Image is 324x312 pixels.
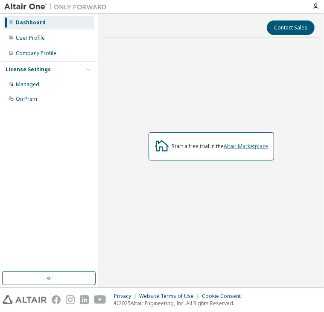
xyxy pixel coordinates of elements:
div: Website Terms of Use [139,293,202,300]
div: User Profile [16,35,45,41]
div: License Settings [6,66,51,73]
div: Cookie Consent [202,293,246,300]
p: © 2025 Altair Engineering, Inc. All Rights Reserved. [114,300,246,307]
div: Managed [16,81,39,88]
div: Dashboard [16,19,46,26]
img: linkedin.svg [80,295,89,304]
div: Company Profile [16,50,56,57]
img: facebook.svg [52,295,61,304]
button: Contact Sales [267,20,315,35]
div: Privacy [114,293,139,300]
img: instagram.svg [66,295,75,304]
a: Altair Marketplace [224,143,269,150]
img: Altair One [4,3,111,11]
img: altair_logo.svg [3,295,47,304]
div: On Prem [16,96,37,102]
img: youtube.svg [94,295,106,304]
div: Start a free trial in the [172,143,269,150]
